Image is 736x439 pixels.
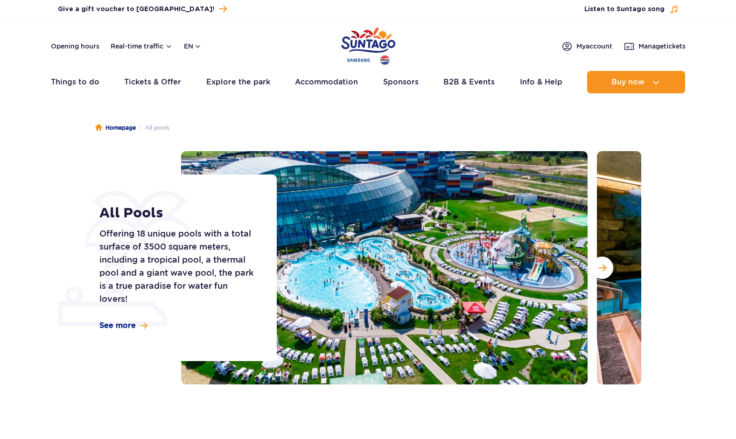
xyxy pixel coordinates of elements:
span: My account [576,42,612,51]
a: B2B & Events [443,71,495,93]
span: Manage tickets [638,42,686,51]
a: Tickets & Offer [124,71,181,93]
a: See more [99,321,147,331]
span: See more [99,321,136,331]
span: Buy now [611,78,645,86]
a: Info & Help [520,71,562,93]
a: Managetickets [624,41,686,52]
button: Listen to Suntago song [584,5,679,14]
button: Next slide [591,257,613,279]
h1: All Pools [99,205,256,222]
a: Give a gift voucher to [GEOGRAPHIC_DATA]! [58,3,227,15]
li: All pools [136,123,169,132]
span: Give a gift voucher to [GEOGRAPHIC_DATA]! [58,5,214,14]
a: Park of Poland [341,23,395,66]
a: Sponsors [383,71,419,93]
button: en [184,42,202,51]
button: Real-time traffic [111,42,173,50]
a: Things to do [51,71,99,93]
span: Listen to Suntago song [584,5,665,14]
a: Homepage [95,123,136,132]
a: Accommodation [295,71,358,93]
img: Outdoor section of Suntago, with pools and slides, surrounded by sunbeds and greenery [181,151,588,384]
p: Offering 18 unique pools with a total surface of 3500 square meters, including a tropical pool, a... [99,227,256,306]
a: Explore the park [206,71,270,93]
a: Myaccount [561,41,612,52]
a: Opening hours [51,42,99,51]
button: Buy now [587,71,685,93]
